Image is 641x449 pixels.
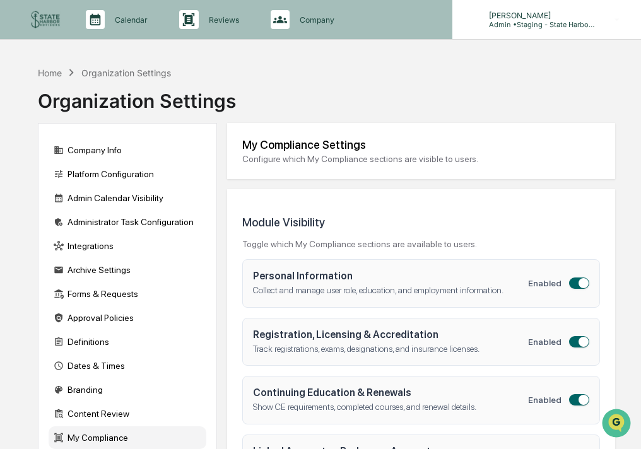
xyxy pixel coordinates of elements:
[253,401,527,414] p: Show CE requirements, completed courses, and renewal details.
[290,15,341,25] p: Company
[49,259,206,281] div: Archive Settings
[49,330,206,353] div: Definitions
[25,183,79,195] span: Data Lookup
[253,343,527,356] p: Track registrations, exams, designations, and insurance licenses.
[242,216,477,229] h3: Module Visibility
[528,395,562,405] span: Enabled
[479,20,596,29] p: Admin • Staging - State Harbor Advisors
[86,154,162,177] a: 🗄️Attestations
[253,270,527,282] h4: Personal Information
[49,426,206,449] div: My Compliance
[38,67,62,78] div: Home
[49,354,206,377] div: Dates & Times
[13,160,23,170] div: 🖐️
[49,283,206,305] div: Forms & Requests
[215,100,230,115] button: Start new chat
[13,96,35,119] img: 1746055101610-c473b297-6a78-478c-a979-82029cc54cd1
[8,154,86,177] a: 🖐️Preclearance
[105,15,154,25] p: Calendar
[38,79,236,112] div: Organization Settings
[13,26,230,47] p: How can we help?
[49,378,206,401] div: Branding
[253,387,527,399] h4: Continuing Education & Renewals
[49,211,206,233] div: Administrator Task Configuration
[49,139,206,161] div: Company Info
[8,178,85,201] a: 🔎Data Lookup
[49,306,206,329] div: Approval Policies
[49,187,206,209] div: Admin Calendar Visibility
[13,184,23,194] div: 🔎
[528,337,562,347] span: Enabled
[25,159,81,172] span: Preclearance
[126,214,153,223] span: Pylon
[81,67,171,78] div: Organization Settings
[528,278,562,288] span: Enabled
[89,213,153,223] a: Powered byPylon
[43,96,207,109] div: Start new chat
[253,329,527,341] h4: Registration, Licensing & Accreditation
[49,163,206,185] div: Platform Configuration
[601,407,635,441] iframe: Open customer support
[49,402,206,425] div: Content Review
[30,4,61,35] img: logo
[479,11,596,20] p: [PERSON_NAME]
[199,15,245,25] p: Reviews
[49,235,206,257] div: Integrations
[91,160,102,170] div: 🗄️
[242,154,599,164] div: Configure which My Compliance sections are visible to users.
[43,109,160,119] div: We're available if you need us!
[242,239,477,249] div: Toggle which My Compliance sections are available to users.
[104,159,156,172] span: Attestations
[242,138,599,151] div: My Compliance Settings
[253,284,527,297] p: Collect and manage user role, education, and employment information.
